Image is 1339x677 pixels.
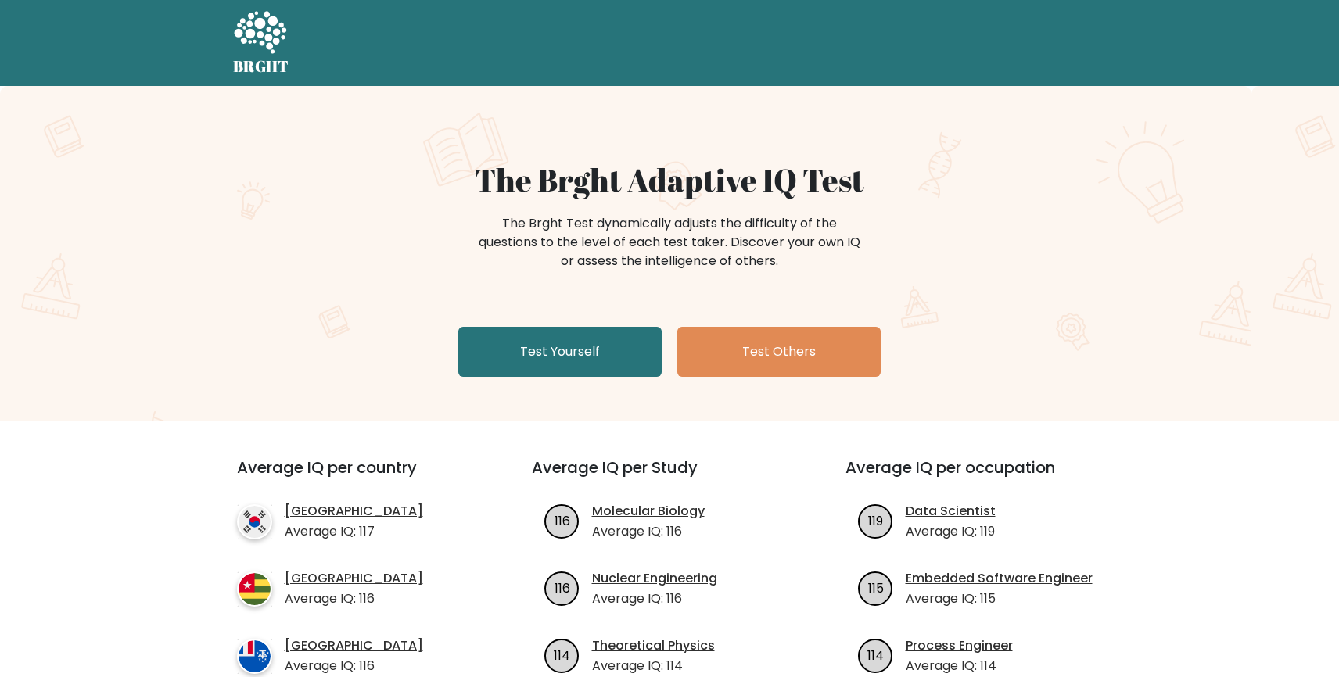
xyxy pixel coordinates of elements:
[285,589,423,608] p: Average IQ: 116
[288,161,1051,199] h1: The Brght Adaptive IQ Test
[868,511,883,529] text: 119
[906,569,1093,588] a: Embedded Software Engineer
[285,636,423,655] a: [GEOGRAPHIC_DATA]
[233,57,289,76] h5: BRGHT
[285,657,423,675] p: Average IQ: 116
[554,578,569,596] text: 116
[592,589,717,608] p: Average IQ: 116
[474,214,865,270] div: The Brght Test dynamically adjusts the difficulty of the questions to the level of each test take...
[906,502,996,521] a: Data Scientist
[906,657,1013,675] p: Average IQ: 114
[592,657,715,675] p: Average IQ: 114
[906,636,1013,655] a: Process Engineer
[532,458,808,496] h3: Average IQ per Study
[237,571,272,607] img: country
[554,646,570,664] text: 114
[554,511,569,529] text: 116
[592,522,705,541] p: Average IQ: 116
[285,522,423,541] p: Average IQ: 117
[845,458,1122,496] h3: Average IQ per occupation
[237,458,476,496] h3: Average IQ per country
[906,589,1093,608] p: Average IQ: 115
[867,578,883,596] text: 115
[285,502,423,521] a: [GEOGRAPHIC_DATA]
[285,569,423,588] a: [GEOGRAPHIC_DATA]
[592,502,705,521] a: Molecular Biology
[458,327,662,377] a: Test Yourself
[677,327,881,377] a: Test Others
[867,646,884,664] text: 114
[906,522,996,541] p: Average IQ: 119
[592,636,715,655] a: Theoretical Physics
[233,6,289,80] a: BRGHT
[237,639,272,674] img: country
[237,504,272,539] img: country
[592,569,717,588] a: Nuclear Engineering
